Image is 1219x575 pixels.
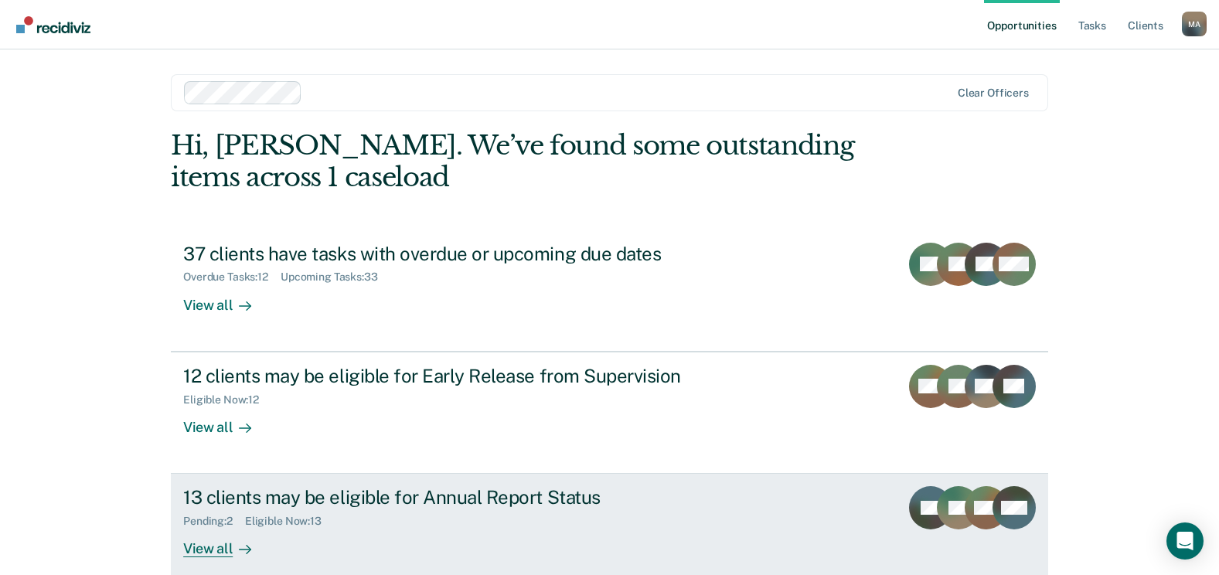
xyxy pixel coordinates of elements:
div: Clear officers [958,87,1029,100]
div: Overdue Tasks : 12 [183,270,281,284]
div: View all [183,406,270,436]
div: View all [183,284,270,314]
div: View all [183,528,270,558]
a: 12 clients may be eligible for Early Release from SupervisionEligible Now:12View all [171,352,1048,474]
div: Upcoming Tasks : 33 [281,270,390,284]
a: 37 clients have tasks with overdue or upcoming due datesOverdue Tasks:12Upcoming Tasks:33View all [171,230,1048,352]
div: Open Intercom Messenger [1166,522,1204,560]
div: Eligible Now : 12 [183,393,271,407]
div: Eligible Now : 13 [245,515,334,528]
div: M A [1182,12,1207,36]
div: Hi, [PERSON_NAME]. We’ve found some outstanding items across 1 caseload [171,130,873,193]
div: 37 clients have tasks with overdue or upcoming due dates [183,243,726,265]
div: Pending : 2 [183,515,245,528]
img: Recidiviz [16,16,90,33]
div: 13 clients may be eligible for Annual Report Status [183,486,726,509]
div: 12 clients may be eligible for Early Release from Supervision [183,365,726,387]
button: Profile dropdown button [1182,12,1207,36]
